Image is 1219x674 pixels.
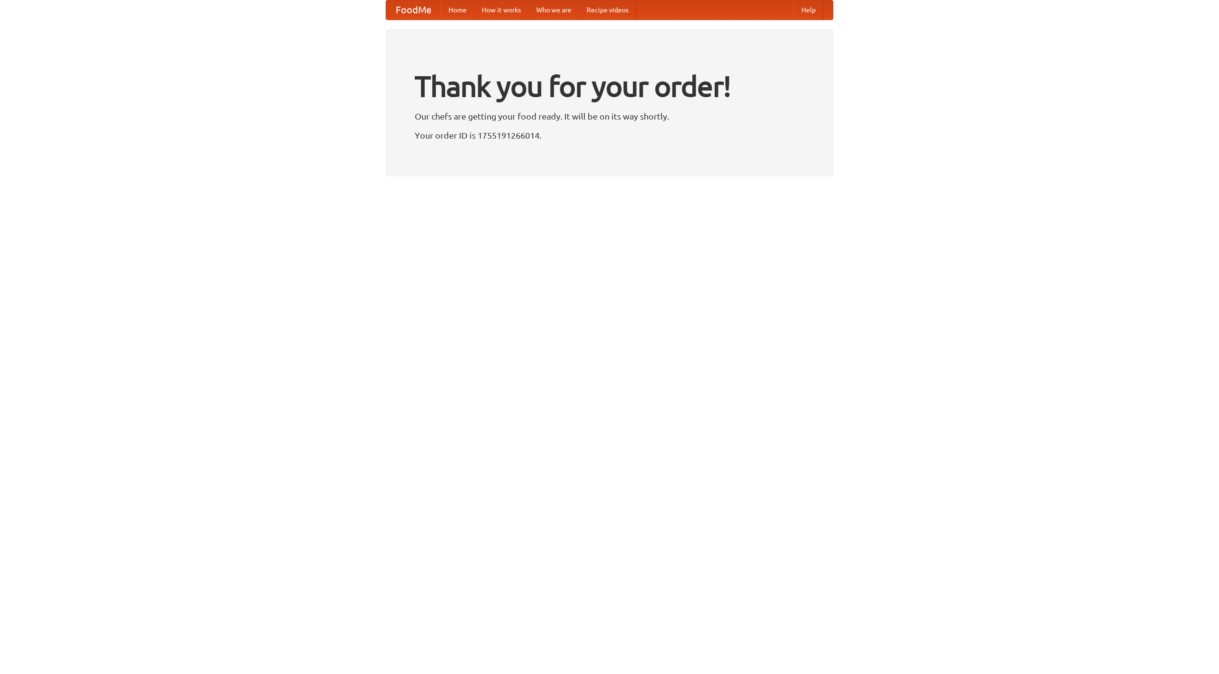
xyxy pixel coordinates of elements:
h1: Thank you for your order! [415,63,804,109]
a: FoodMe [386,0,441,20]
a: Home [441,0,474,20]
a: How it works [474,0,529,20]
a: Recipe videos [579,0,636,20]
p: Your order ID is 1755191266014. [415,128,804,142]
p: Our chefs are getting your food ready. It will be on its way shortly. [415,109,804,123]
a: Help [794,0,823,20]
a: Who we are [529,0,579,20]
